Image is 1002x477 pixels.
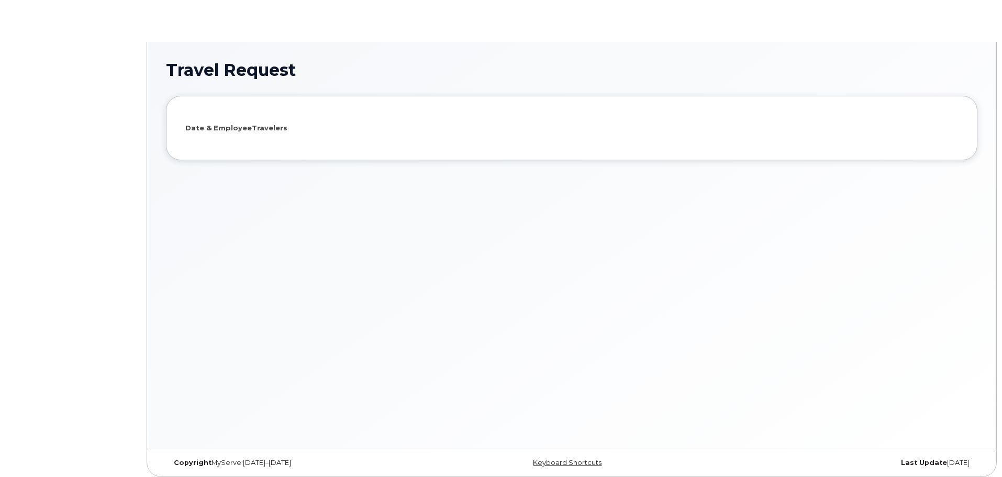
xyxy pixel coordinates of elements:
div: MyServe [DATE]–[DATE] [166,459,437,467]
th: Travelers [252,123,287,133]
strong: Copyright [174,459,211,467]
div: [DATE] [707,459,977,467]
a: Keyboard Shortcuts [533,459,602,467]
th: Date & Employee [185,123,252,133]
h1: Travel Request [166,61,977,79]
strong: Last Update [901,459,947,467]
